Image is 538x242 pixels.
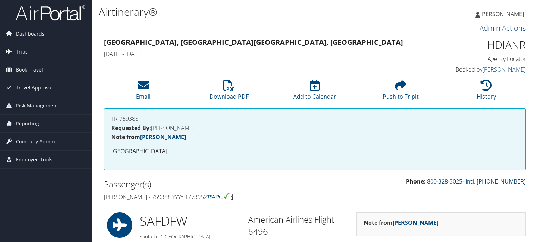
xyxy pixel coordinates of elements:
strong: Note from [111,133,186,141]
span: Travel Approval [16,79,53,97]
strong: [GEOGRAPHIC_DATA], [GEOGRAPHIC_DATA] [GEOGRAPHIC_DATA], [GEOGRAPHIC_DATA] [104,37,403,47]
a: Download PDF [209,83,249,100]
a: History [477,83,496,100]
span: Trips [16,43,28,61]
h5: Santa Fe / [GEOGRAPHIC_DATA] [140,233,237,240]
span: Employee Tools [16,151,52,168]
span: Reporting [16,115,39,132]
h4: Booked by [428,66,526,73]
a: [PERSON_NAME] [140,133,186,141]
a: [PERSON_NAME] [475,4,531,25]
a: [PERSON_NAME] [482,66,526,73]
img: airportal-logo.png [15,5,86,21]
h2: American Airlines Flight 6496 [248,213,345,237]
strong: Requested By: [111,124,151,132]
h1: HDIANR [428,37,526,52]
a: 800-328-3025- Intl. [PHONE_NUMBER] [427,178,526,185]
p: [GEOGRAPHIC_DATA] [111,147,518,156]
a: Add to Calendar [293,83,336,100]
h4: Agency Locator [428,55,526,63]
a: Email [136,83,150,100]
h4: [PERSON_NAME] [111,125,518,131]
span: Book Travel [16,61,43,79]
strong: Phone: [406,178,426,185]
strong: Note from [364,219,438,227]
h4: [DATE] - [DATE] [104,50,418,58]
span: Company Admin [16,133,55,150]
h4: [PERSON_NAME] - 759388 YYYY 1773952 [104,193,309,201]
a: [PERSON_NAME] [393,219,438,227]
span: Dashboards [16,25,44,43]
img: tsa-precheck.png [207,193,230,199]
span: [PERSON_NAME] [480,10,524,18]
h4: TR-759388 [111,116,518,122]
a: Admin Actions [480,23,526,33]
h2: Passenger(s) [104,178,309,190]
a: Push to Tripit [383,83,419,100]
h1: Airtinerary® [99,5,387,19]
h1: SAF DFW [140,212,237,230]
span: Risk Management [16,97,58,114]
